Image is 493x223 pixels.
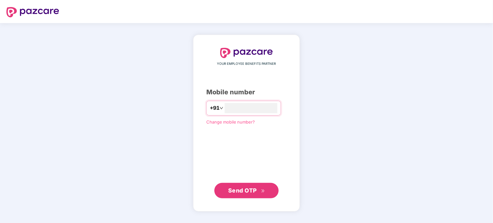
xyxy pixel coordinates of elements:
[214,183,279,198] button: Send OTPdouble-right
[217,61,276,66] span: YOUR EMPLOYEE BENEFITS PARTNER
[220,48,273,58] img: logo
[228,187,257,194] span: Send OTP
[261,189,265,193] span: double-right
[220,106,223,110] span: down
[210,104,220,112] span: +91
[206,119,255,124] a: Change mobile number?
[6,7,59,17] img: logo
[206,87,287,97] div: Mobile number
